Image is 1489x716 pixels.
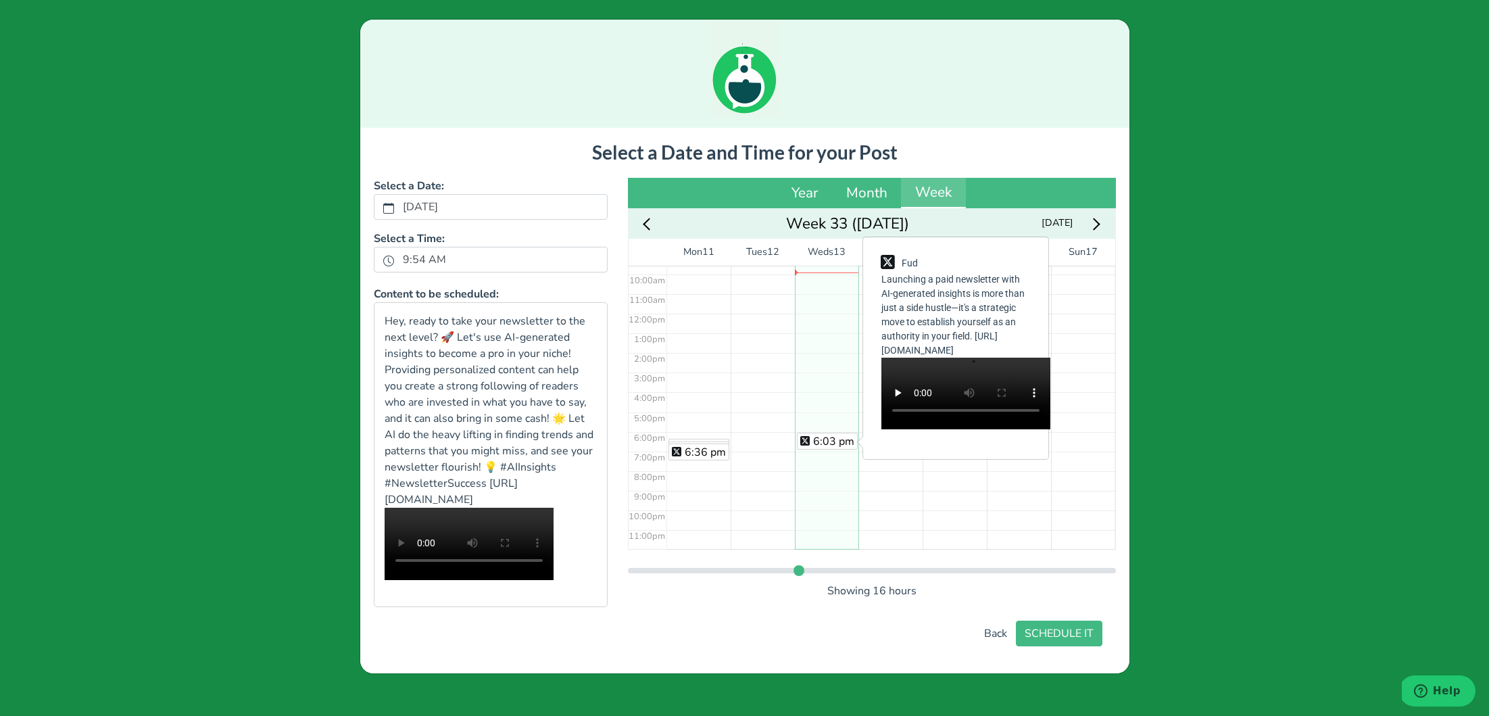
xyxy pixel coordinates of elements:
[629,530,665,542] span: 11:00pm
[383,199,395,216] button: calendar
[374,178,444,193] b: Select a Date:
[374,231,445,246] b: Select a Time:
[634,333,665,345] span: 1:00pm
[685,443,727,458] span: 6:30 pm
[634,471,665,483] span: 8:00pm
[634,353,665,365] span: 2:00pm
[1033,214,1081,233] button: Today
[1016,621,1102,646] button: SCHEDULE IT
[685,445,726,460] span: 6:36 pm
[702,245,714,260] span: 11
[881,272,1030,358] p: Launching a paid newsletter with AI-generated insights is more than just a side hustle—it's a str...
[1402,675,1475,709] iframe: Opens a widget where you can find more information
[634,373,665,385] span: 3:00pm
[685,440,726,455] span: 6:23 pm
[383,203,394,214] svg: calendar
[901,178,966,209] button: Week view
[629,275,665,287] span: 10:00am
[374,141,1116,164] h3: Select a Date and Time for your Post
[374,286,608,302] p: Content to be scheduled:
[711,20,779,116] img: loading_green.c7b22621.gif
[629,294,665,306] span: 11:00am
[1081,213,1106,234] button: Next week
[634,432,665,444] span: 6:00pm
[808,245,833,260] span: Weds
[634,392,665,404] span: 4:00pm
[1085,245,1098,260] span: 17
[395,248,454,271] label: 9:54 AM
[782,213,913,234] button: Go to month view
[628,583,1116,599] p: Showing 16 hours
[629,314,665,326] span: 12:00pm
[683,245,702,260] span: Mon
[832,178,902,209] button: Month view
[746,245,767,260] span: Tues
[881,253,1030,272] p: Fud
[383,252,395,269] button: clock
[634,412,665,425] span: 5:00pm
[634,491,665,503] span: 9:00pm
[833,245,846,260] span: 13
[795,272,859,273] div: 09:54
[628,178,1116,209] div: Calendar views navigation
[767,245,779,260] span: 12
[637,213,662,234] button: Previous week
[813,434,854,449] span: 6:03 pm
[395,195,446,218] label: [DATE]
[383,256,394,266] svg: clock
[1069,245,1085,260] span: Sun
[385,313,597,508] p: Hey, ready to take your newsletter to the next level? 🚀 Let's use AI-generated insights to become...
[777,178,832,209] button: Year view
[629,510,665,523] span: 10:00pm
[1038,215,1077,232] span: [DATE]
[975,621,1016,646] button: Back
[634,452,665,464] span: 7:00pm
